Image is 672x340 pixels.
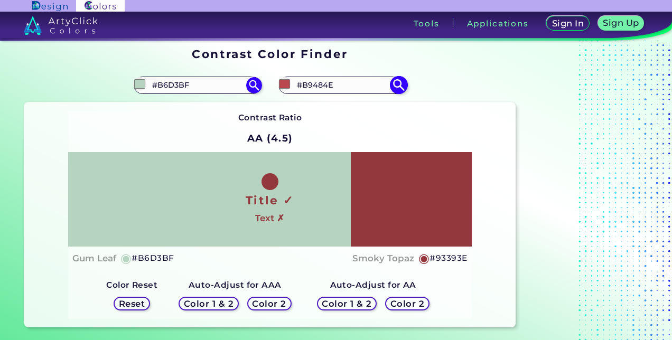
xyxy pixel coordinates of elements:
h5: Reset [120,299,144,307]
strong: Auto-Adjust for AA [330,280,416,290]
h5: Sign Up [605,19,638,27]
input: type color 1.. [148,78,247,92]
h5: Color 2 [392,299,423,307]
a: Sign Up [600,17,642,30]
strong: Contrast Ratio [238,112,302,122]
img: icon search [246,77,262,93]
h5: Color 2 [254,299,285,307]
h5: Sign In [554,20,582,27]
h3: Applications [467,20,529,27]
h5: #93393E [430,251,467,265]
h5: ◉ [418,252,430,265]
h5: ◉ [120,252,132,265]
h2: AA (4.5) [242,127,298,150]
h4: Smoky Topaz [352,251,414,266]
img: logo_artyclick_colors_white.svg [24,16,98,35]
h5: Color 1 & 2 [186,299,231,307]
h5: #B6D3BF [132,251,174,265]
strong: Auto-Adjust for AAA [189,280,282,290]
input: type color 2.. [293,78,391,92]
img: ArtyClick Design logo [32,1,68,11]
h4: Text ✗ [255,211,284,226]
strong: Color Reset [106,280,157,290]
img: icon search [389,76,408,95]
h4: Gum Leaf [72,251,116,266]
h1: Title ✓ [246,192,294,208]
h1: Contrast Color Finder [192,46,348,62]
a: Sign In [548,17,587,30]
h5: Color 1 & 2 [324,299,369,307]
h3: Tools [414,20,440,27]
